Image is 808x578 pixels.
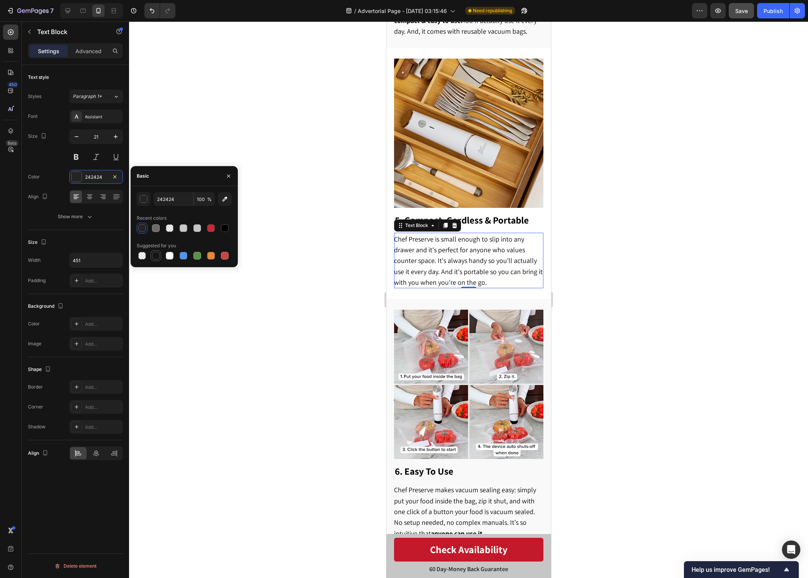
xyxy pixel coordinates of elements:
[70,253,123,267] input: Auto
[764,7,783,15] div: Publish
[28,237,48,248] div: Size
[358,7,447,15] span: Advertorial Page - [DATE] 03:15:46
[137,173,149,180] div: Basic
[729,3,754,18] button: Save
[28,320,40,327] div: Color
[28,560,123,572] button: Delete element
[85,174,107,181] div: 242424
[154,192,193,206] input: Eg: FFFFFF
[85,113,121,120] div: Assistant
[28,364,52,375] div: Shape
[85,404,121,411] div: Add...
[137,215,167,222] div: Recent colors
[386,21,551,578] iframe: Design area
[28,131,48,142] div: Size
[28,448,50,459] div: Align
[692,566,782,573] span: Help us improve GemPages!
[28,403,43,410] div: Corner
[28,277,46,284] div: Padding
[85,384,121,391] div: Add...
[735,8,748,14] span: Save
[3,3,57,18] button: 7
[28,340,41,347] div: Image
[28,257,41,264] div: Width
[50,6,54,15] p: 7
[75,47,101,55] p: Advanced
[38,47,59,55] p: Settings
[28,301,65,312] div: Background
[73,93,102,100] span: Paragraph 1*
[28,384,43,390] div: Border
[7,82,18,88] div: 450
[6,140,18,146] div: Beta
[782,540,800,559] div: Open Intercom Messenger
[85,424,121,431] div: Add...
[473,7,512,14] span: Need republishing
[28,93,41,100] div: Styles
[28,192,49,202] div: Align
[28,113,38,120] div: Font
[137,242,176,249] div: Suggested for you
[28,210,123,224] button: Show more
[757,3,789,18] button: Publish
[54,562,97,571] div: Delete element
[37,27,102,36] p: Text Block
[28,173,40,180] div: Color
[85,278,121,284] div: Add...
[28,74,49,81] div: Text style
[144,3,175,18] div: Undo/Redo
[692,565,791,574] button: Show survey - Help us improve GemPages!
[85,321,121,328] div: Add...
[58,213,93,220] div: Show more
[28,423,46,430] div: Shadow
[69,90,123,103] button: Paragraph 1*
[207,196,212,203] span: %
[85,341,121,348] div: Add...
[354,7,356,15] span: /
